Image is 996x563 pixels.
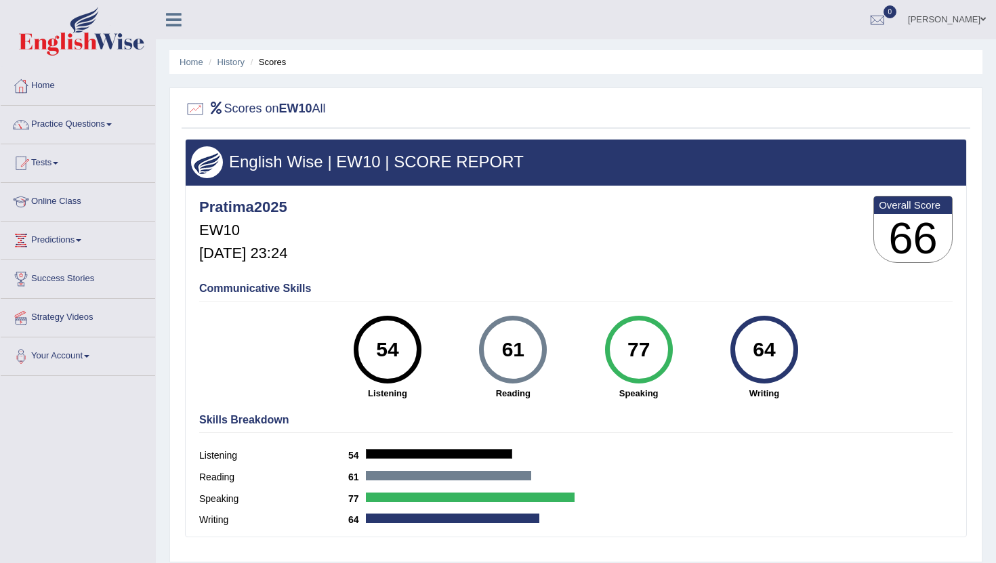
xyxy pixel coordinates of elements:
[708,387,820,400] strong: Writing
[1,106,155,140] a: Practice Questions
[199,222,287,238] h5: EW10
[199,199,287,215] h4: Pratima2025
[191,146,223,178] img: wings.png
[279,102,312,115] b: EW10
[1,337,155,371] a: Your Account
[199,470,348,484] label: Reading
[199,245,287,262] h5: [DATE] 23:24
[489,321,538,378] div: 61
[199,513,348,527] label: Writing
[362,321,412,378] div: 54
[1,222,155,255] a: Predictions
[884,5,897,18] span: 0
[247,56,287,68] li: Scores
[879,199,947,211] b: Overall Score
[331,387,443,400] strong: Listening
[199,283,953,295] h4: Communicative Skills
[583,387,694,400] strong: Speaking
[348,472,366,482] b: 61
[217,57,245,67] a: History
[457,387,569,400] strong: Reading
[874,214,952,263] h3: 66
[348,493,366,504] b: 77
[199,414,953,426] h4: Skills Breakdown
[1,67,155,101] a: Home
[614,321,663,378] div: 77
[1,299,155,333] a: Strategy Videos
[1,183,155,217] a: Online Class
[185,99,326,119] h2: Scores on All
[180,57,203,67] a: Home
[1,144,155,178] a: Tests
[199,449,348,463] label: Listening
[191,153,961,171] h3: English Wise | EW10 | SCORE REPORT
[348,450,366,461] b: 54
[739,321,789,378] div: 64
[1,260,155,294] a: Success Stories
[348,514,366,525] b: 64
[199,492,348,506] label: Speaking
